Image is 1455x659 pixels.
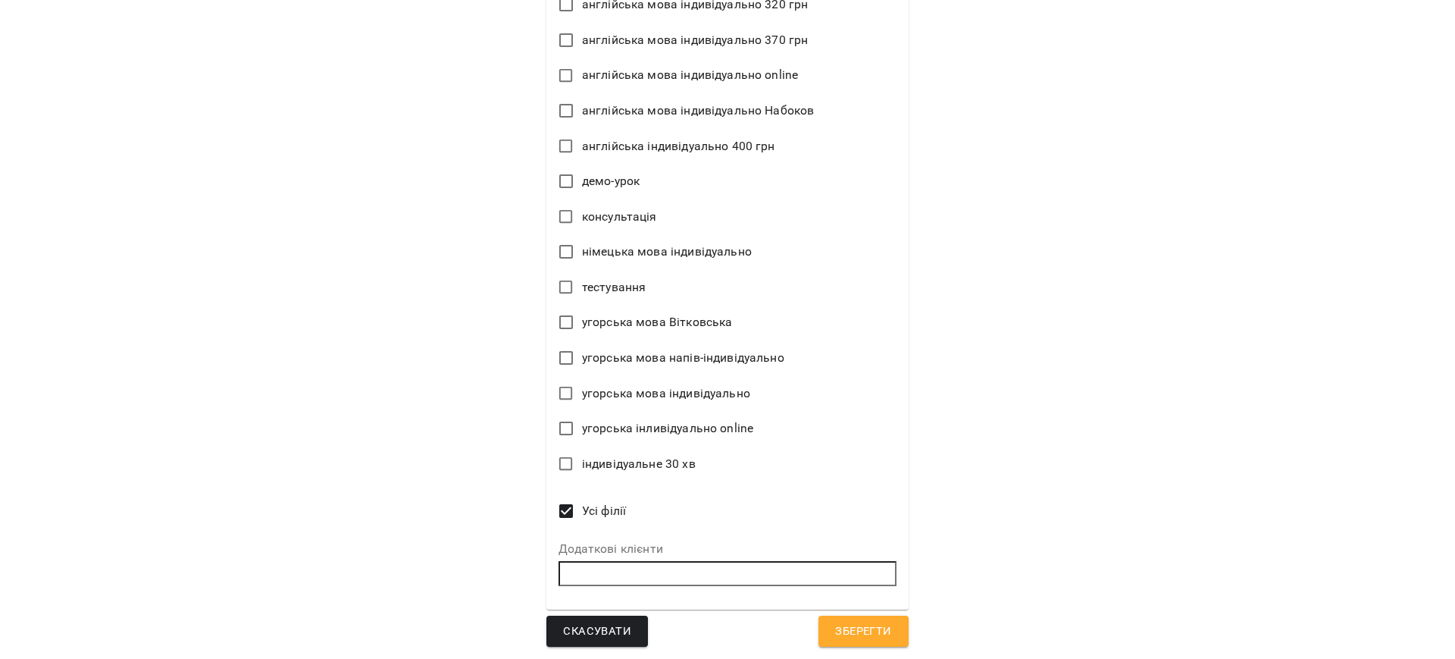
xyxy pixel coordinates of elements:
button: Скасувати [546,616,648,648]
span: угорська мова Вітковська [582,313,733,331]
span: англійська мова індивідуально 370 грн [582,31,808,49]
span: угорська мова напів-індивідуально [582,349,784,367]
span: індивідуальне 30 хв [582,455,696,473]
span: німецька мова індивідуально [582,243,752,261]
span: демо-урок [582,172,640,190]
span: англійська індивідуально 400 грн [582,137,775,155]
span: Скасувати [563,622,631,642]
label: Додаткові клієнти [559,543,896,555]
span: англійська мова індивідуально online [582,66,798,84]
span: Усі філії [582,502,626,520]
span: тестування [582,278,646,297]
span: угорська мова індивідуально [582,384,750,403]
span: англійська мова індивідуально Набоков [582,102,814,120]
span: Зберегти [835,622,891,642]
span: угорська інливідуально online [582,419,753,438]
span: консультація [582,208,657,226]
button: Зберегти [818,616,908,648]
